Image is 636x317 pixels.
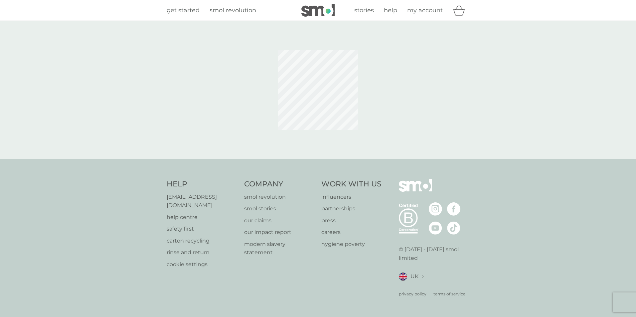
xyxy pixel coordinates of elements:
a: modern slavery statement [244,240,315,257]
span: stories [354,7,374,14]
a: stories [354,6,374,15]
a: smol revolution [210,6,256,15]
a: my account [407,6,443,15]
span: my account [407,7,443,14]
a: our impact report [244,228,315,237]
a: partnerships [321,204,382,213]
h4: Company [244,179,315,189]
span: UK [410,272,418,281]
span: smol revolution [210,7,256,14]
img: visit the smol Youtube page [429,221,442,235]
img: visit the smol Tiktok page [447,221,460,235]
a: safety first [167,225,238,233]
div: basket [453,4,469,17]
a: privacy policy [399,291,426,297]
a: help [384,6,397,15]
h4: Help [167,179,238,189]
img: UK flag [399,272,407,281]
img: visit the smol Instagram page [429,202,442,216]
a: our claims [244,216,315,225]
a: influencers [321,193,382,201]
h4: Work With Us [321,179,382,189]
span: help [384,7,397,14]
a: smol stories [244,204,315,213]
a: [EMAIL_ADDRESS][DOMAIN_NAME] [167,193,238,210]
img: visit the smol Facebook page [447,202,460,216]
a: smol revolution [244,193,315,201]
img: smol [301,4,335,17]
p: © [DATE] - [DATE] smol limited [399,245,470,262]
a: terms of service [433,291,465,297]
a: hygiene poverty [321,240,382,249]
a: rinse and return [167,248,238,257]
span: get started [167,7,200,14]
img: smol [399,179,432,202]
a: press [321,216,382,225]
a: carton recycling [167,237,238,245]
a: help centre [167,213,238,222]
a: cookie settings [167,260,238,269]
img: select a new location [422,275,424,278]
a: careers [321,228,382,237]
a: get started [167,6,200,15]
